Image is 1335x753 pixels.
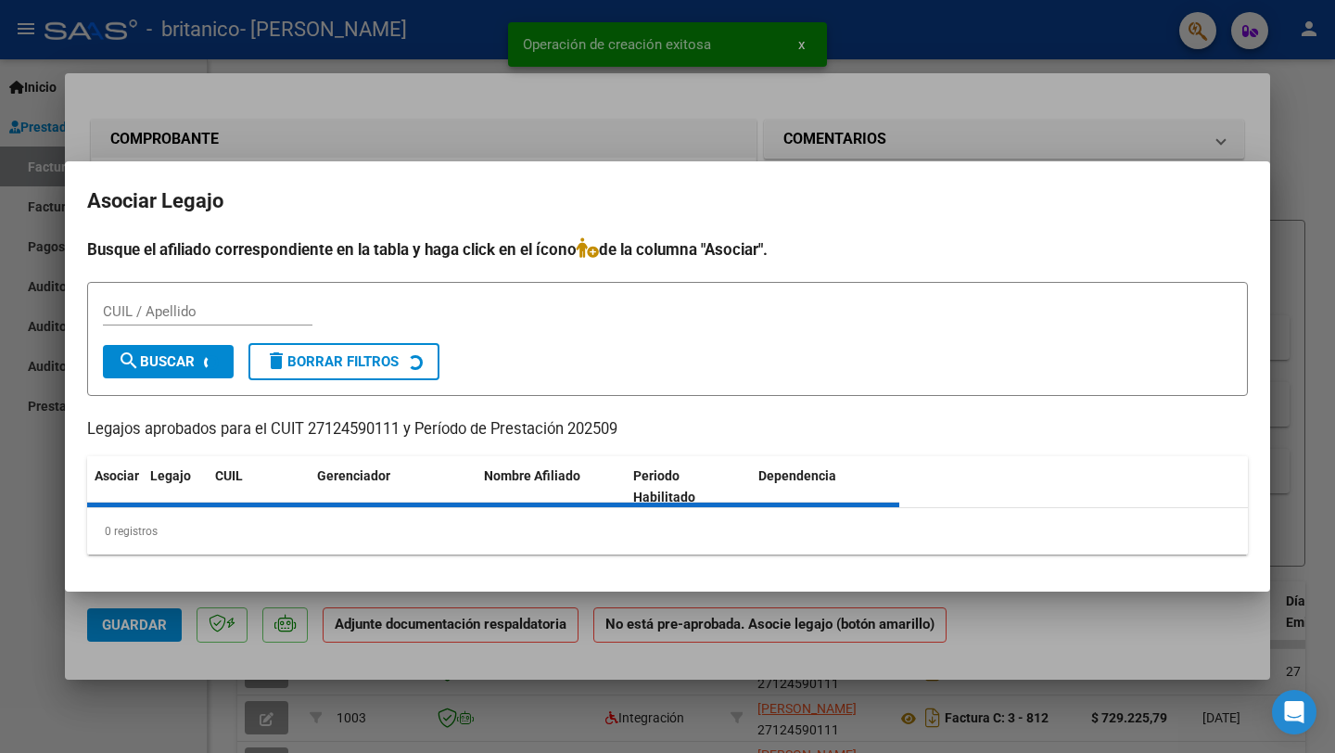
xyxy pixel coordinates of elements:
[265,353,399,370] span: Borrar Filtros
[118,353,195,370] span: Buscar
[484,468,580,483] span: Nombre Afiliado
[215,468,243,483] span: CUIL
[248,343,439,380] button: Borrar Filtros
[477,456,626,517] datatable-header-cell: Nombre Afiliado
[118,350,140,372] mat-icon: search
[626,456,751,517] datatable-header-cell: Periodo Habilitado
[758,468,836,483] span: Dependencia
[633,468,695,504] span: Periodo Habilitado
[1272,690,1316,734] div: Open Intercom Messenger
[87,508,1248,555] div: 0 registros
[87,184,1248,219] h2: Asociar Legajo
[87,237,1248,262] h4: Busque el afiliado correspondiente en la tabla y haga click en el ícono de la columna "Asociar".
[87,456,143,517] datatable-header-cell: Asociar
[208,456,310,517] datatable-header-cell: CUIL
[317,468,390,483] span: Gerenciador
[103,345,234,378] button: Buscar
[751,456,900,517] datatable-header-cell: Dependencia
[265,350,287,372] mat-icon: delete
[310,456,477,517] datatable-header-cell: Gerenciador
[150,468,191,483] span: Legajo
[143,456,208,517] datatable-header-cell: Legajo
[95,468,139,483] span: Asociar
[87,418,1248,441] p: Legajos aprobados para el CUIT 27124590111 y Período de Prestación 202509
